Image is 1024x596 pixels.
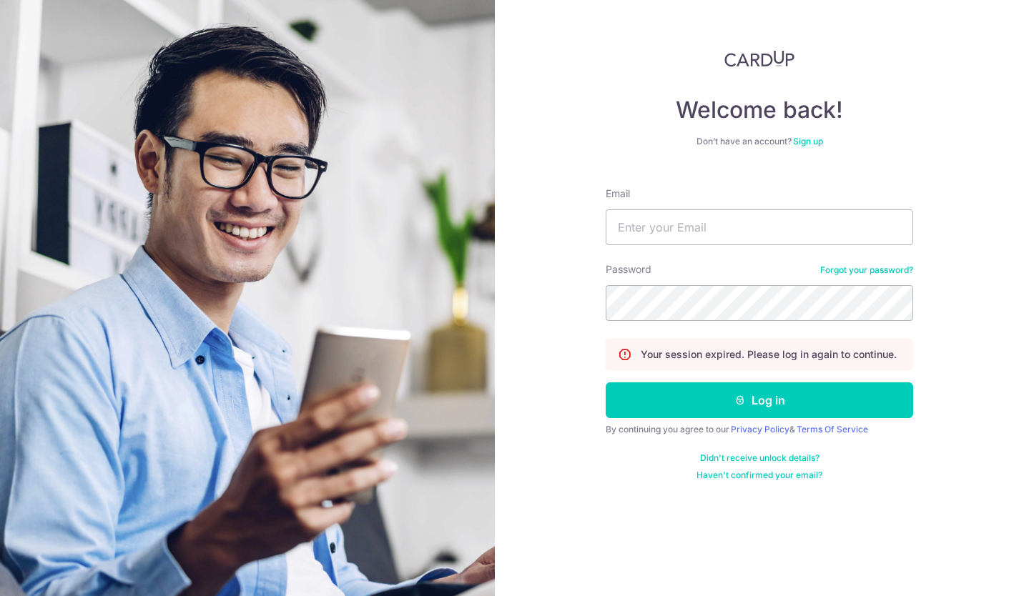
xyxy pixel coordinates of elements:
[606,382,913,418] button: Log in
[606,187,630,201] label: Email
[700,452,819,464] a: Didn't receive unlock details?
[793,136,823,146] a: Sign up
[606,262,651,277] label: Password
[724,50,794,67] img: CardUp Logo
[797,424,868,434] a: Terms Of Service
[606,136,913,147] div: Don’t have an account?
[606,96,913,124] h4: Welcome back!
[606,424,913,435] div: By continuing you agree to our &
[641,347,897,362] p: Your session expired. Please log in again to continue.
[820,264,913,276] a: Forgot your password?
[606,209,913,245] input: Enter your Email
[731,424,789,434] a: Privacy Policy
[696,470,822,481] a: Haven't confirmed your email?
